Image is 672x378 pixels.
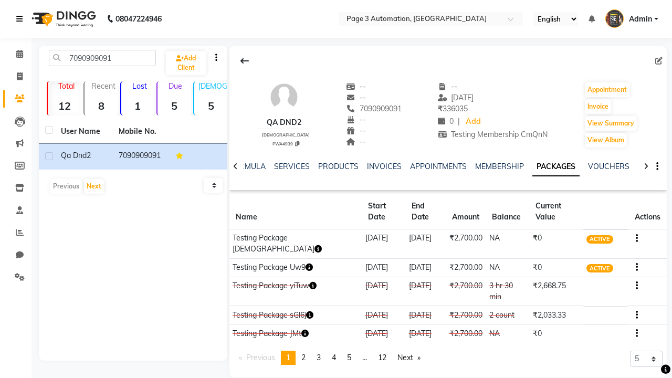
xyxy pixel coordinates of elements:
span: ₹ [438,104,443,113]
span: ACTIVE [586,235,613,244]
p: Due [160,81,191,91]
td: ₹0 [529,229,583,259]
b: 08047224946 [115,4,162,34]
span: CONSUMED [586,330,625,338]
p: Recent [89,81,118,91]
td: [DATE] [405,306,446,324]
td: [DATE] [405,258,446,277]
span: -- [346,115,366,124]
td: [DATE] [405,324,446,343]
span: 1 [286,353,290,362]
a: VOUCHERS [588,162,629,171]
strong: 1 [121,99,155,112]
a: Add Client [166,51,206,75]
td: ₹2,033.33 [529,306,583,324]
strong: 5 [157,99,191,112]
a: MEMBERSHIP [475,162,524,171]
span: -- [346,93,366,102]
th: Actions [628,194,667,229]
a: PACKAGES [532,157,580,176]
button: View Album [585,133,627,148]
td: 2 count [486,306,529,324]
span: CONSUMED [586,312,625,320]
input: Search by Name/Mobile/Email/Code [49,50,156,66]
td: 3 hr 30 min [486,277,529,306]
span: 5 [347,353,351,362]
a: INVOICES [367,162,402,171]
span: -- [346,126,366,135]
th: Start Date [362,194,405,229]
strong: 5 [194,99,228,112]
th: Mobile No. [112,120,170,144]
button: Next [84,179,104,194]
td: [DATE] [362,258,405,277]
strong: 8 [85,99,118,112]
td: NA [486,258,529,277]
span: ACTIVE [586,264,613,272]
td: [DATE] [362,324,405,343]
p: [DEMOGRAPHIC_DATA] [198,81,228,91]
td: 7090909091 [112,144,170,170]
td: ₹2,668.75 [529,277,583,306]
div: Qa Dnd2 [258,117,310,128]
p: Lost [125,81,155,91]
a: Add [464,114,482,129]
span: 0 [438,117,454,126]
span: 7090909091 [346,104,402,113]
th: End Date [405,194,446,229]
a: PRODUCTS [318,162,359,171]
span: 4 [332,353,336,362]
td: ₹0 [529,258,583,277]
td: Testing Package yiTuw [229,277,362,306]
span: Testing Membership CmQnN [438,130,548,139]
td: ₹2,700.00 [446,229,486,259]
span: CONSUMED [586,282,625,291]
a: Next [392,351,426,365]
span: [DATE] [438,93,474,102]
span: ... [362,353,367,362]
td: ₹0 [529,324,583,343]
strong: 12 [48,99,81,112]
th: Name [229,194,362,229]
td: Testing Package sGl6j [229,306,362,324]
a: APPOINTMENTS [410,162,467,171]
th: Amount [446,194,486,229]
th: Current Value [529,194,583,229]
td: ₹2,700.00 [446,324,486,343]
p: Total [52,81,81,91]
div: Back to Client [234,51,256,71]
span: | [458,116,460,127]
td: Testing Package Uw9 [229,258,362,277]
td: NA [486,324,529,343]
td: ₹2,700.00 [446,258,486,277]
button: View Summary [585,116,637,131]
th: Balance [486,194,529,229]
span: -- [346,82,366,91]
td: [DATE] [362,306,405,324]
span: Qa Dnd2 [61,151,91,160]
img: avatar [268,81,300,113]
a: FORMULA [229,162,266,171]
button: Invoice [585,99,611,114]
td: ₹2,700.00 [446,277,486,306]
td: ₹2,700.00 [446,306,486,324]
span: Previous [246,353,275,362]
td: [DATE] [405,229,446,259]
button: Appointment [585,82,629,97]
img: logo [27,4,99,34]
span: 336035 [438,104,468,113]
td: [DATE] [405,277,446,306]
nav: Pagination [234,351,426,365]
span: 3 [317,353,321,362]
span: -- [438,82,458,91]
td: [DATE] [362,277,405,306]
td: NA [486,229,529,259]
span: -- [346,137,366,146]
td: [DATE] [362,229,405,259]
td: Testing Package JMt [229,324,362,343]
span: 12 [378,353,386,362]
span: 2 [301,353,306,362]
span: [DEMOGRAPHIC_DATA] [262,132,310,138]
a: SERVICES [274,162,310,171]
div: PWA4939 [262,140,310,147]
